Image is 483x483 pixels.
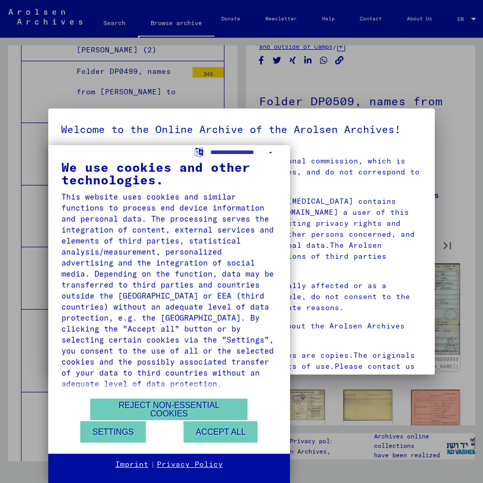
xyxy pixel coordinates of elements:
[61,161,277,186] div: We use cookies and other technologies.
[184,421,257,443] button: Accept all
[80,421,146,443] button: Settings
[61,191,277,389] div: This website uses cookies and similar functions to process end device information and personal da...
[90,399,248,420] button: Reject non-essential cookies
[157,459,223,470] a: Privacy Policy
[115,459,148,470] a: Imprint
